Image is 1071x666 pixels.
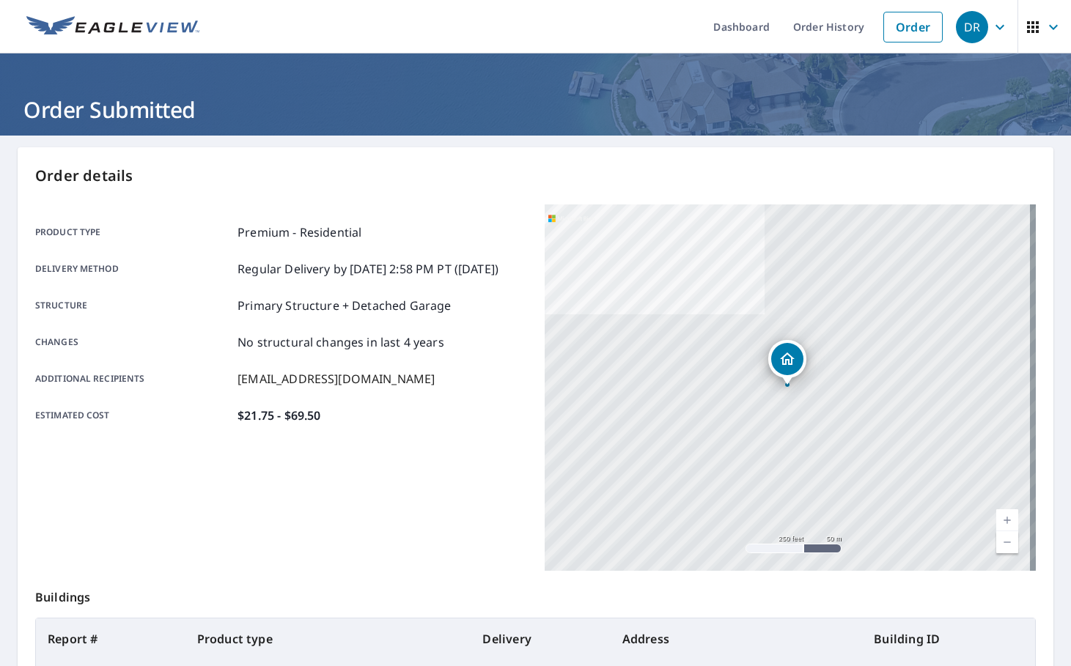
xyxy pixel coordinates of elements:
p: Delivery method [35,260,232,278]
div: Dropped pin, building 1, Residential property, 7205 Brittany Lakes Dr Wilmington, NC 28411 [768,340,806,385]
p: Structure [35,297,232,314]
p: Additional recipients [35,370,232,388]
th: Address [611,618,863,659]
p: Product type [35,223,232,241]
th: Report # [36,618,185,659]
p: Order details [35,165,1036,187]
h1: Order Submitted [18,95,1053,125]
p: Estimated cost [35,407,232,424]
div: DR [956,11,988,43]
p: Regular Delivery by [DATE] 2:58 PM PT ([DATE]) [238,260,498,278]
th: Delivery [471,618,610,659]
a: Current Level 17, Zoom In [996,509,1018,531]
p: Buildings [35,571,1036,618]
p: Changes [35,333,232,351]
img: EV Logo [26,16,199,38]
p: No structural changes in last 4 years [238,333,444,351]
a: Current Level 17, Zoom Out [996,531,1018,553]
th: Building ID [862,618,1035,659]
p: $21.75 - $69.50 [238,407,320,424]
p: Primary Structure + Detached Garage [238,297,451,314]
p: Premium - Residential [238,223,361,241]
th: Product type [185,618,471,659]
a: Order [883,12,943,42]
p: [EMAIL_ADDRESS][DOMAIN_NAME] [238,370,435,388]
